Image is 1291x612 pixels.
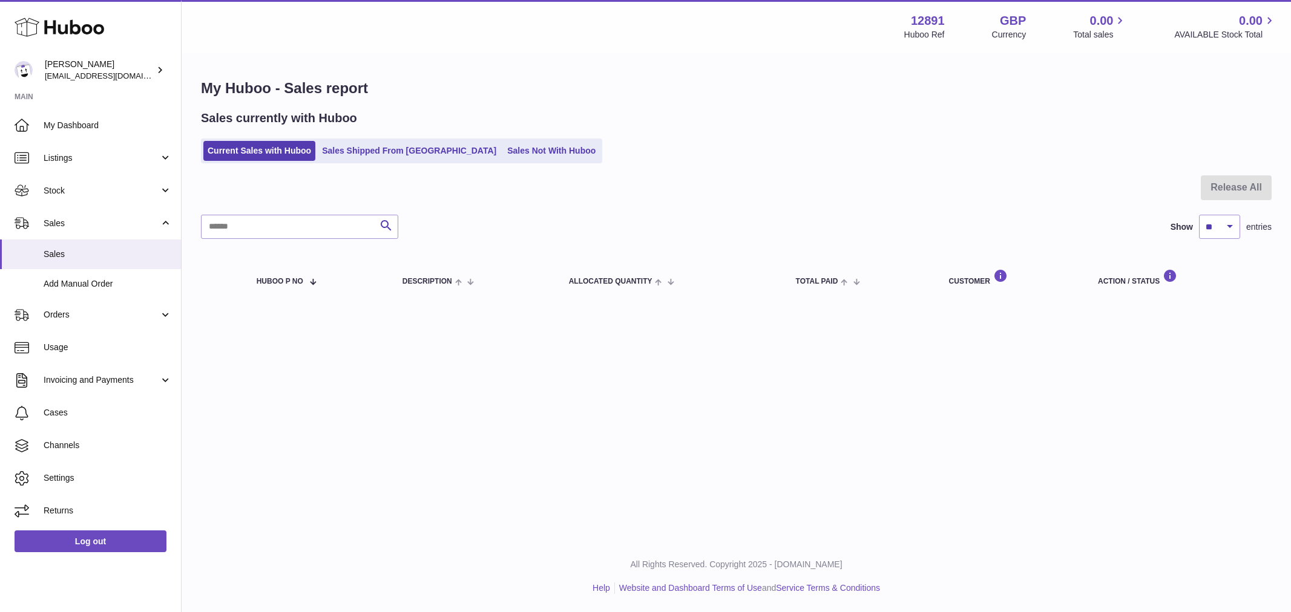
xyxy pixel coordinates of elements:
span: Orders [44,309,159,321]
a: Service Terms & Conditions [776,583,880,593]
span: Settings [44,472,172,484]
div: Action / Status [1098,269,1260,285]
span: Huboo P no [257,278,303,285]
div: Currency [992,29,1027,41]
span: AVAILABLE Stock Total [1174,29,1276,41]
span: [EMAIL_ADDRESS][DOMAIN_NAME] [45,71,178,80]
span: Channels [44,440,172,451]
a: Help [593,583,610,593]
div: Customer [949,269,1074,285]
strong: 12891 [911,13,945,29]
a: Current Sales with Huboo [203,141,315,161]
span: ALLOCATED Quantity [569,278,652,285]
span: Description [402,278,452,285]
span: My Dashboard [44,120,172,131]
h1: My Huboo - Sales report [201,79,1272,98]
a: Sales Shipped From [GEOGRAPHIC_DATA] [318,141,501,161]
strong: GBP [1000,13,1026,29]
span: Listings [44,152,159,164]
span: Sales [44,218,159,229]
a: 0.00 AVAILABLE Stock Total [1174,13,1276,41]
span: Total sales [1073,29,1127,41]
span: 0.00 [1239,13,1263,29]
span: Total paid [796,278,838,285]
a: Website and Dashboard Terms of Use [619,583,762,593]
label: Show [1171,221,1193,233]
a: Sales Not With Huboo [503,141,600,161]
div: Huboo Ref [904,29,945,41]
a: 0.00 Total sales [1073,13,1127,41]
span: 0.00 [1090,13,1114,29]
span: Cases [44,407,172,418]
img: internalAdmin-12891@internal.huboo.com [15,61,33,79]
a: Log out [15,530,166,552]
span: Sales [44,249,172,260]
div: [PERSON_NAME] [45,59,154,82]
span: Stock [44,185,159,197]
span: Add Manual Order [44,278,172,290]
p: All Rights Reserved. Copyright 2025 - [DOMAIN_NAME] [191,559,1281,570]
span: Returns [44,505,172,516]
li: and [615,582,880,594]
span: Usage [44,342,172,353]
h2: Sales currently with Huboo [201,110,357,126]
span: entries [1246,221,1272,233]
span: Invoicing and Payments [44,374,159,386]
